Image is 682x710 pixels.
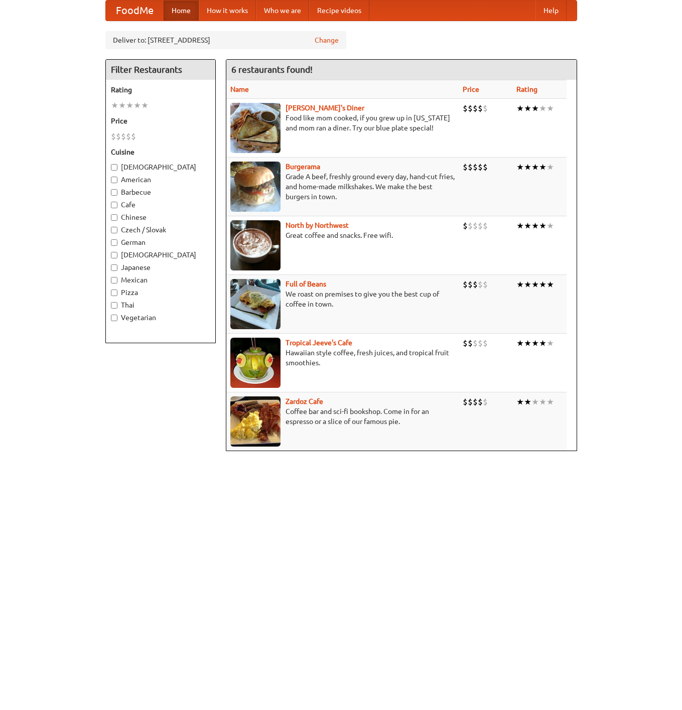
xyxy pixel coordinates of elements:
[111,131,116,142] li: $
[473,338,478,349] li: $
[539,279,547,290] li: ★
[111,290,117,296] input: Pizza
[230,220,281,270] img: north.jpg
[106,60,215,80] h4: Filter Restaurants
[483,103,488,114] li: $
[478,396,483,407] li: $
[524,279,531,290] li: ★
[547,396,554,407] li: ★
[111,264,117,271] input: Japanese
[531,279,539,290] li: ★
[483,220,488,231] li: $
[286,339,352,347] a: Tropical Jeeve's Cafe
[524,396,531,407] li: ★
[230,230,455,240] p: Great coffee and snacks. Free wifi.
[524,162,531,173] li: ★
[535,1,567,21] a: Help
[111,212,210,222] label: Chinese
[463,396,468,407] li: $
[539,103,547,114] li: ★
[516,162,524,173] li: ★
[531,338,539,349] li: ★
[118,100,126,111] li: ★
[111,252,117,258] input: [DEMOGRAPHIC_DATA]
[111,175,210,185] label: American
[111,300,210,310] label: Thai
[230,113,455,133] p: Food like mom cooked, if you grew up in [US_STATE] and mom ran a diner. Try our blue plate special!
[111,85,210,95] h5: Rating
[199,1,256,21] a: How it works
[524,103,531,114] li: ★
[111,162,210,172] label: [DEMOGRAPHIC_DATA]
[524,220,531,231] li: ★
[111,147,210,157] h5: Cuisine
[105,31,346,49] div: Deliver to: [STREET_ADDRESS]
[524,338,531,349] li: ★
[463,103,468,114] li: $
[478,103,483,114] li: $
[516,338,524,349] li: ★
[463,85,479,93] a: Price
[478,220,483,231] li: $
[478,279,483,290] li: $
[539,396,547,407] li: ★
[111,187,210,197] label: Barbecue
[230,348,455,368] p: Hawaiian style coffee, fresh juices, and tropical fruit smoothies.
[286,104,364,112] b: [PERSON_NAME]'s Diner
[468,162,473,173] li: $
[286,163,320,171] a: Burgerama
[531,103,539,114] li: ★
[230,162,281,212] img: burgerama.jpg
[133,100,141,111] li: ★
[111,239,117,246] input: German
[111,100,118,111] li: ★
[256,1,309,21] a: Who we are
[111,225,210,235] label: Czech / Slovak
[516,85,537,93] a: Rating
[468,338,473,349] li: $
[131,131,136,142] li: $
[531,396,539,407] li: ★
[463,220,468,231] li: $
[230,406,455,427] p: Coffee bar and sci-fi bookshop. Come in for an espresso or a slice of our famous pie.
[463,162,468,173] li: $
[483,279,488,290] li: $
[230,85,249,93] a: Name
[111,275,210,285] label: Mexican
[473,103,478,114] li: $
[164,1,199,21] a: Home
[111,315,117,321] input: Vegetarian
[111,288,210,298] label: Pizza
[483,338,488,349] li: $
[111,250,210,260] label: [DEMOGRAPHIC_DATA]
[531,162,539,173] li: ★
[473,279,478,290] li: $
[230,103,281,153] img: sallys.jpg
[231,65,313,74] ng-pluralize: 6 restaurants found!
[126,131,131,142] li: $
[468,279,473,290] li: $
[286,280,326,288] a: Full of Beans
[531,220,539,231] li: ★
[463,279,468,290] li: $
[230,279,281,329] img: beans.jpg
[468,103,473,114] li: $
[111,189,117,196] input: Barbecue
[286,221,349,229] a: North by Northwest
[468,220,473,231] li: $
[547,220,554,231] li: ★
[516,396,524,407] li: ★
[230,289,455,309] p: We roast on premises to give you the best cup of coffee in town.
[111,302,117,309] input: Thai
[539,338,547,349] li: ★
[111,177,117,183] input: American
[116,131,121,142] li: $
[111,313,210,323] label: Vegetarian
[111,237,210,247] label: German
[468,396,473,407] li: $
[111,262,210,272] label: Japanese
